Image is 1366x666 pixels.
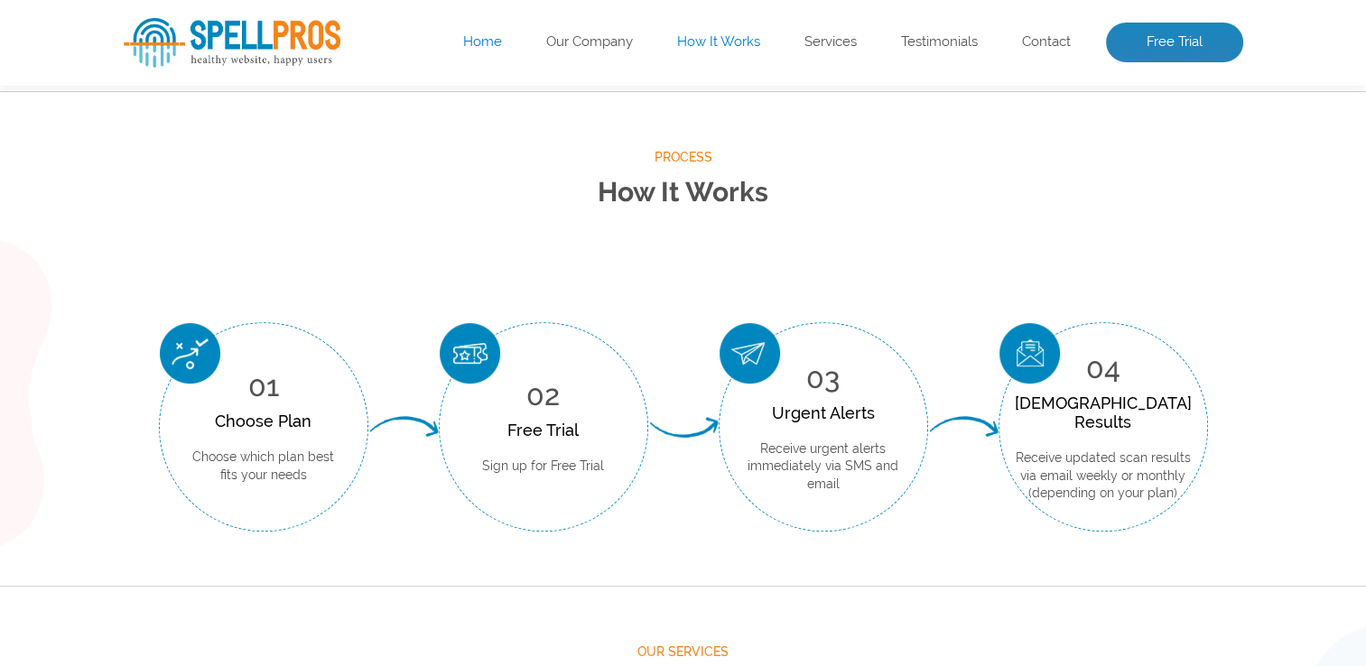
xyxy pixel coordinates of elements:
span: 02 [526,378,560,412]
div: Urgent Alerts [747,403,900,422]
span: 03 [806,361,840,394]
a: Testimonials [901,33,978,51]
span: Process [124,146,1243,169]
a: How It Works [677,33,760,51]
p: Receive urgent alerts immediately via SMS and email [747,440,900,494]
span: Free [124,73,237,136]
a: Services [804,33,857,51]
img: SpellPros [124,18,340,68]
span: 04 [1086,351,1120,384]
div: [DEMOGRAPHIC_DATA] Results [1015,393,1192,431]
img: Choose Plan [160,323,220,384]
p: Receive updated scan results via email weekly or monthly (depending on your plan) [1015,449,1192,503]
div: Free Trial [482,421,604,439]
button: Scan Website [124,292,284,338]
p: Sign up for Free Trial [482,458,604,476]
h1: Website Analysis [124,73,768,136]
span: 01 [248,369,279,402]
h2: How It Works [124,169,1243,217]
span: Our Services [124,641,1243,663]
p: Enter your website’s URL to see spelling mistakes, broken links and more [124,154,768,212]
a: Our Company [546,33,633,51]
img: Scan Result [999,323,1060,384]
input: Enter Your URL [124,226,620,274]
img: Urgent Alerts [720,323,780,384]
a: Contact [1022,33,1071,51]
img: Free Webiste Analysis [795,59,1243,365]
a: Home [463,33,502,51]
img: Free Webiste Analysis [800,104,1161,120]
img: Free Trial [440,323,500,384]
div: Choose Plan [187,412,340,430]
p: Choose which plan best fits your needs [187,449,340,484]
a: Free Trial [1106,23,1243,62]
